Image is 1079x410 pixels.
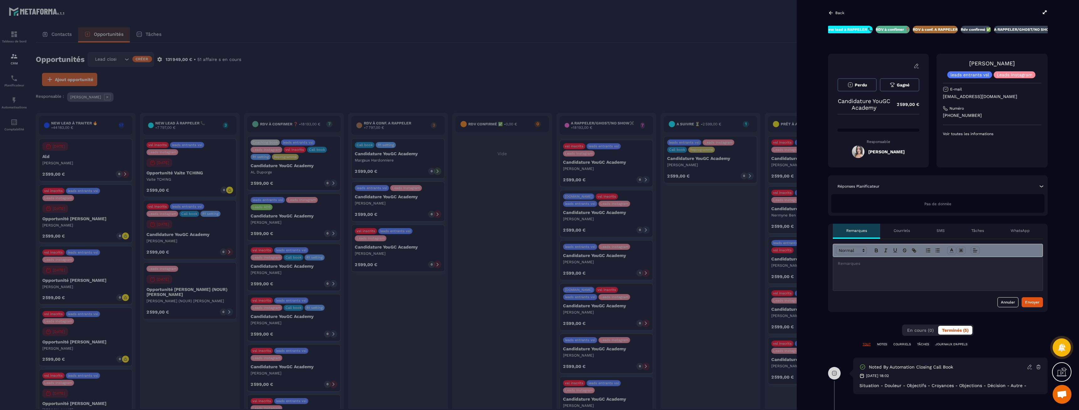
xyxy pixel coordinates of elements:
[855,83,867,87] span: Perdu
[943,112,1041,118] p: [PHONE_NUMBER]
[1053,385,1071,404] a: Ouvrir le chat
[907,328,934,333] span: En cours (0)
[894,228,910,233] p: Courriels
[837,139,919,144] p: Responsable
[942,328,969,333] span: Terminés (5)
[935,342,967,347] p: JOURNAUX D'APPELS
[866,373,889,378] p: [DATE] 18:02
[1022,297,1043,307] button: Envoyer
[1025,299,1039,305] div: Envoyer
[938,326,972,335] button: Terminés (5)
[877,342,887,347] p: NOTES
[1011,228,1030,233] p: WhatsApp
[837,184,880,189] p: Réponses Planificateur
[903,326,938,335] button: En cours (0)
[846,228,867,233] p: Remarques
[917,342,929,347] p: TÂCHES
[937,228,945,233] p: SMS
[890,98,919,111] p: 2 599,00 €
[943,131,1041,136] p: Voir toutes les informations
[949,106,964,111] p: Numéro
[837,98,890,111] p: Candidature YouGC Academy
[997,73,1032,77] p: Leads Instagram
[893,342,911,347] p: COURRIELS
[997,297,1018,307] button: Annuler
[950,87,962,92] p: E-mail
[924,202,951,206] span: Pas de donnée
[837,78,877,91] button: Perdu
[880,78,919,91] button: Gagné
[950,73,989,77] p: leads entrants vsl
[869,364,953,370] p: Noted by automation Closing call book
[971,228,984,233] p: Tâches
[943,94,1041,100] p: [EMAIL_ADDRESS][DOMAIN_NAME]
[863,342,871,347] p: TOUT
[897,83,910,87] span: Gagné
[859,383,1041,388] div: Situation - Douleur - Objectifs - Croyances - Objections - Décision - Autre -
[868,149,905,154] h5: [PERSON_NAME]
[969,60,1015,67] a: [PERSON_NAME]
